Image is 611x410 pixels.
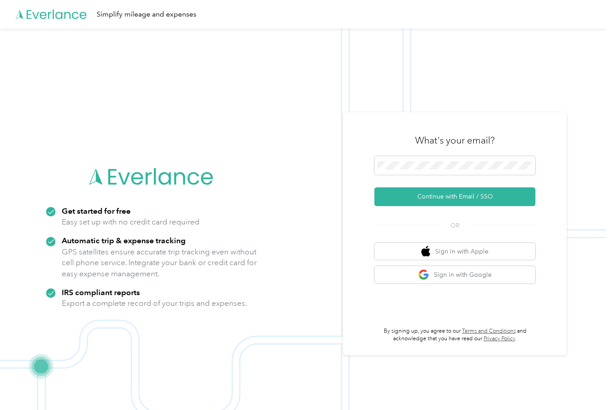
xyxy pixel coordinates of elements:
[415,134,495,147] h3: What's your email?
[62,236,186,245] strong: Automatic trip & expense tracking
[421,246,430,257] img: apple logo
[439,221,471,230] span: OR
[374,187,535,206] button: Continue with Email / SSO
[374,266,535,283] button: google logoSign in with Google
[374,327,535,343] p: By signing up, you agree to our and acknowledge that you have read our .
[484,335,515,342] a: Privacy Policy
[62,216,199,228] p: Easy set up with no credit card required
[97,9,196,20] div: Simplify mileage and expenses
[462,328,516,334] a: Terms and Conditions
[374,243,535,260] button: apple logoSign in with Apple
[62,287,140,297] strong: IRS compliant reports
[62,206,131,216] strong: Get started for free
[418,269,429,280] img: google logo
[62,298,247,309] p: Export a complete record of your trips and expenses.
[62,246,257,279] p: GPS satellites ensure accurate trip tracking even without cell phone service. Integrate your bank...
